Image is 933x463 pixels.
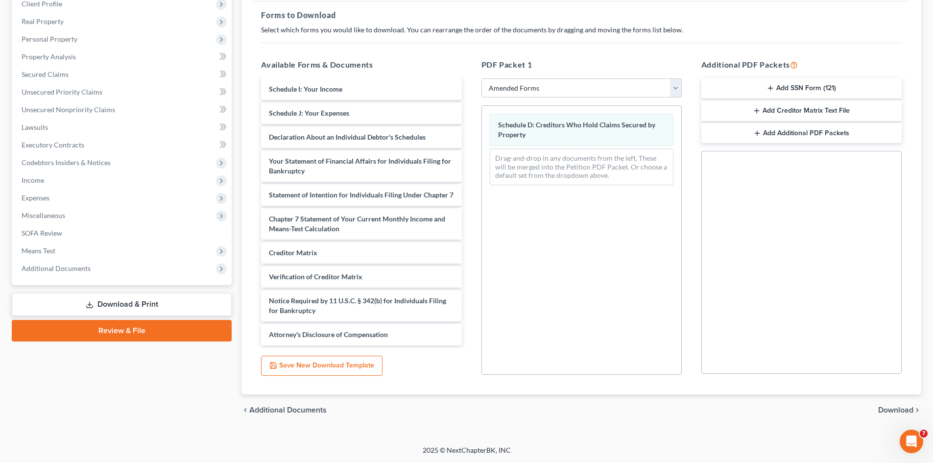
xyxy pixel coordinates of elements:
button: Add SSN Form (121) [701,78,902,99]
i: chevron_left [241,406,249,414]
span: Unsecured Nonpriority Claims [22,105,115,114]
span: Verification of Creditor Matrix [269,272,362,281]
a: Download & Print [12,293,232,316]
h5: Additional PDF Packets [701,59,902,71]
span: Miscellaneous [22,211,65,219]
div: 2025 © NextChapterBK, INC [188,445,746,463]
span: Property Analysis [22,52,76,61]
span: Lawsuits [22,123,48,131]
span: Personal Property [22,35,77,43]
span: Attorney's Disclosure of Compensation [269,330,388,339]
iframe: Intercom live chat [900,430,923,453]
span: Executory Contracts [22,141,84,149]
button: Add Creditor Matrix Text File [701,100,902,121]
span: 7 [920,430,928,438]
span: Additional Documents [22,264,91,272]
span: Means Test [22,246,55,255]
i: chevron_right [913,406,921,414]
h5: PDF Packet 1 [481,59,682,71]
span: Additional Documents [249,406,327,414]
a: SOFA Review [14,224,232,242]
span: Notice Required by 11 U.S.C. § 342(b) for Individuals Filing for Bankruptcy [269,296,446,315]
a: Review & File [12,320,232,341]
span: Unsecured Priority Claims [22,88,102,96]
a: Property Analysis [14,48,232,66]
a: Executory Contracts [14,136,232,154]
h5: Forms to Download [261,9,902,21]
span: Creditor Matrix [269,248,317,257]
span: Statement of Intention for Individuals Filing Under Chapter 7 [269,191,454,199]
a: Unsecured Nonpriority Claims [14,101,232,119]
a: Lawsuits [14,119,232,136]
span: Expenses [22,194,49,202]
span: Declaration About an Individual Debtor's Schedules [269,133,426,141]
span: SOFA Review [22,229,62,237]
a: Unsecured Priority Claims [14,83,232,101]
span: Secured Claims [22,70,69,78]
span: Download [878,406,913,414]
span: Your Statement of Financial Affairs for Individuals Filing for Bankruptcy [269,157,451,175]
a: chevron_left Additional Documents [241,406,327,414]
button: Download chevron_right [878,406,921,414]
span: Codebtors Insiders & Notices [22,158,111,167]
div: Drag-and-drop in any documents from the left. These will be merged into the Petition PDF Packet. ... [490,148,673,185]
button: Add Additional PDF Packets [701,123,902,144]
span: Real Property [22,17,64,25]
p: Select which forms you would like to download. You can rearrange the order of the documents by dr... [261,25,902,35]
h5: Available Forms & Documents [261,59,461,71]
a: Secured Claims [14,66,232,83]
span: Schedule I: Your Income [269,85,342,93]
span: Chapter 7 Statement of Your Current Monthly Income and Means-Test Calculation [269,215,445,233]
span: Schedule J: Your Expenses [269,109,349,117]
span: Income [22,176,44,184]
button: Save New Download Template [261,356,383,376]
span: Schedule D: Creditors Who Hold Claims Secured by Property [498,121,655,139]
